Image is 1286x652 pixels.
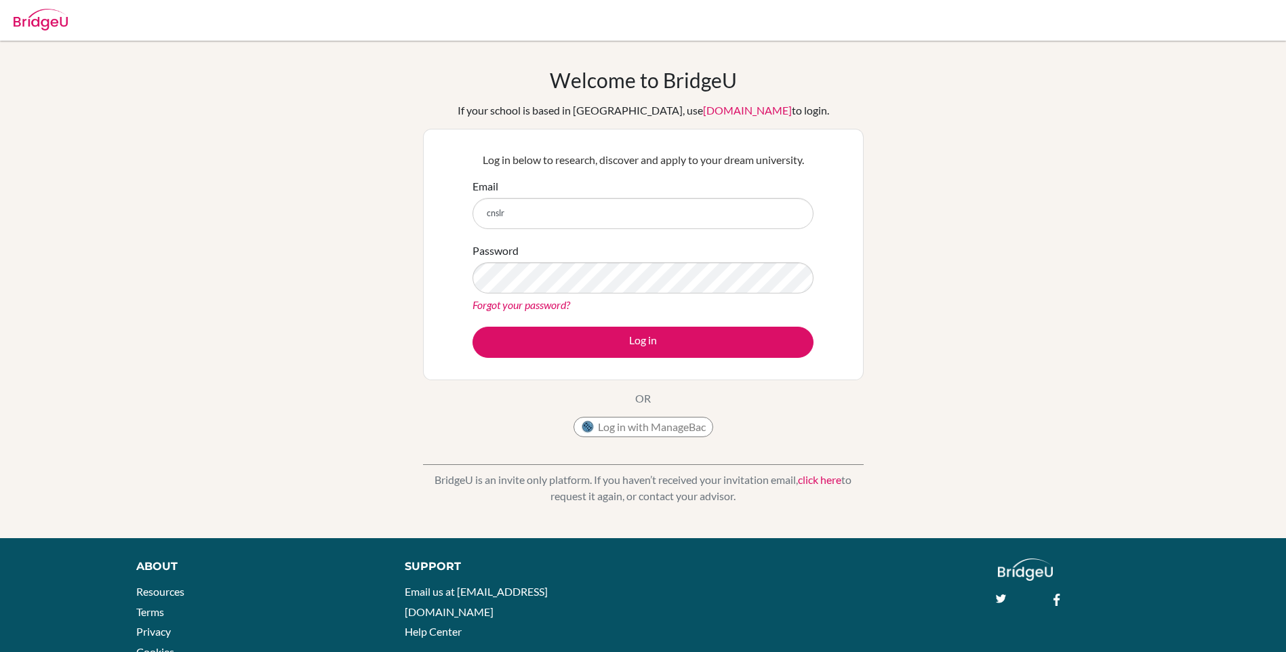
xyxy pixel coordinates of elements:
div: If your school is based in [GEOGRAPHIC_DATA], use to login. [458,102,829,119]
button: Log in [473,327,813,358]
p: Log in below to research, discover and apply to your dream university. [473,152,813,168]
a: Resources [136,585,184,598]
p: BridgeU is an invite only platform. If you haven’t received your invitation email, to request it ... [423,472,864,504]
button: Log in with ManageBac [574,417,713,437]
label: Email [473,178,498,195]
a: Help Center [405,625,462,638]
a: Email us at [EMAIL_ADDRESS][DOMAIN_NAME] [405,585,548,618]
img: Bridge-U [14,9,68,30]
div: Support [405,558,627,575]
h1: Welcome to BridgeU [550,68,737,92]
a: click here [798,473,841,486]
a: Forgot your password? [473,298,570,311]
label: Password [473,243,519,259]
div: About [136,558,374,575]
a: [DOMAIN_NAME] [703,104,792,117]
a: Terms [136,605,164,618]
img: logo_white@2x-f4f0deed5e89b7ecb1c2cc34c3e3d731f90f0f143d5ea2071677605dd97b5244.png [998,558,1053,581]
p: OR [635,390,651,407]
a: Privacy [136,625,171,638]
